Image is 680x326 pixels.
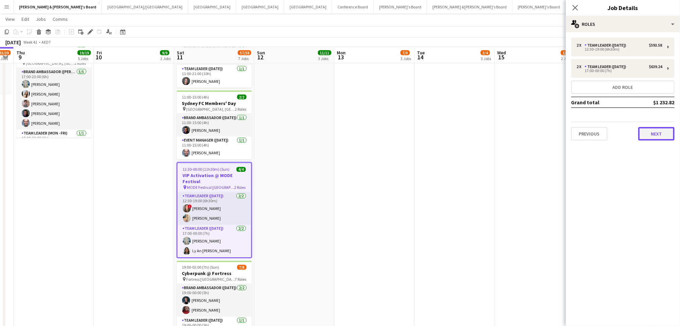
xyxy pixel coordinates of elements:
button: [GEOGRAPHIC_DATA]/[GEOGRAPHIC_DATA] [102,0,188,13]
span: 2 Roles [235,107,247,112]
button: [PERSON_NAME]'s Board [513,0,566,13]
span: MODE Festival [GEOGRAPHIC_DATA] [187,185,234,190]
span: Fortress [GEOGRAPHIC_DATA] [187,277,235,282]
span: 3/4 [481,50,490,55]
span: Mon [337,50,346,56]
div: $639.24 [649,64,662,69]
h3: Job Details [566,3,680,12]
span: View [5,16,15,22]
div: 2 x [577,43,585,48]
button: [PERSON_NAME]'s Board [374,0,427,13]
span: 1/2 [561,50,570,55]
div: 3 Jobs [481,56,491,61]
span: 11 [176,53,184,61]
span: 14 [416,53,425,61]
button: Conference Board [332,0,374,13]
div: [DATE] [5,39,21,46]
span: 19/19 [77,50,91,55]
span: 19:00-02:00 (7h) (Sun) [182,265,219,270]
span: 15 [496,53,506,61]
span: Sun [257,50,265,56]
a: Comms [50,15,70,23]
div: 2 Jobs [160,56,171,61]
span: 2/2 [237,95,247,100]
button: [PERSON_NAME] & [PERSON_NAME]'s Board [14,0,102,13]
button: [GEOGRAPHIC_DATA] [284,0,332,13]
app-card-role: Team Leader (Mon - Fri)1/117:00-23:00 (6h) [16,130,92,153]
span: 10 [96,53,102,61]
span: Edit [21,16,29,22]
span: 11/11 [318,50,331,55]
button: Previous [571,127,608,141]
button: Add role [571,80,675,94]
span: 12:30-00:00 (11h30m) (Sun) [183,167,230,172]
button: Next [638,127,675,141]
a: View [3,15,17,23]
div: 3 Jobs [401,56,411,61]
a: Jobs [33,15,49,23]
app-card-role: Brand Ambassador ([PERSON_NAME])5/517:00-23:00 (6h)[PERSON_NAME][PERSON_NAME][PERSON_NAME][PERSON... [16,68,92,130]
span: Wed [498,50,506,56]
app-job-card: 11:00-15:00 (4h)2/2Sydney FC Members' Day [GEOGRAPHIC_DATA], [GEOGRAPHIC_DATA] - [GEOGRAPHIC_DATA... [177,91,252,160]
div: 2 x [577,64,585,69]
div: $593.58 [649,43,662,48]
span: Week 41 [22,40,39,45]
span: 13 [336,53,346,61]
div: Roles [566,16,680,32]
app-card-role: Event Manager ([DATE])1/111:00-15:00 (4h)[PERSON_NAME] [177,137,252,160]
h3: Sydney FC Members' Day [177,100,252,106]
span: 7 Roles [235,277,247,282]
span: [GEOGRAPHIC_DATA], [GEOGRAPHIC_DATA] - [GEOGRAPHIC_DATA] [187,107,235,112]
span: Tue [417,50,425,56]
span: Thu [16,50,25,56]
app-card-role: Team Leader ([DATE])1/111:00-21:00 (10h)[PERSON_NAME] [177,65,252,88]
span: Sat [177,50,184,56]
span: 9/9 [160,50,169,55]
span: 57/58 [238,50,251,55]
span: 11:00-15:00 (4h) [182,95,209,100]
span: 7/8 [237,265,247,270]
app-card-role: Team Leader ([DATE])2/217:00-00:00 (7h)[PERSON_NAME]Ly An [PERSON_NAME] [177,225,251,258]
div: 12:30-19:00 (6h30m) [577,48,662,51]
div: 5 Jobs [78,56,91,61]
div: 3 Jobs [318,56,331,61]
app-job-card: 12:30-00:00 (11h30m) (Sun)4/4VIP Activation @ MODE Festival MODE Festival [GEOGRAPHIC_DATA]2 Role... [177,162,252,258]
a: Edit [19,15,32,23]
td: Grand total [571,97,632,108]
span: Jobs [36,16,46,22]
span: 12 [256,53,265,61]
span: ! [188,205,192,209]
div: AEDT [42,40,51,45]
span: Comms [53,16,68,22]
app-card-role: Brand Ambassador ([DATE])2/219:00-00:00 (5h)[PERSON_NAME][PERSON_NAME] [177,284,252,317]
span: 9 [15,53,25,61]
div: Team Leader ([DATE]) [585,64,629,69]
app-job-card: 17:00-23:00 (6h)6/6Coke Studio Project - ME [GEOGRAPHIC_DATA] [GEOGRAPHIC_DATA], [GEOGRAPHIC_DATA... [16,39,92,138]
span: 7/9 [401,50,410,55]
h3: VIP Activation @ MODE Festival [177,173,251,185]
button: [PERSON_NAME] & [PERSON_NAME]'s Board [427,0,513,13]
button: [GEOGRAPHIC_DATA] [188,0,236,13]
button: [GEOGRAPHIC_DATA] [236,0,284,13]
td: $1 232.82 [632,97,675,108]
app-card-role: Team Leader ([DATE])2/212:30-19:00 (6h30m)![PERSON_NAME][PERSON_NAME] [177,193,251,225]
span: 2 Roles [234,185,246,190]
div: 17:00-00:00 (7h) [577,69,662,72]
span: Fri [97,50,102,56]
app-card-role: Brand Ambassador ([DATE])1/111:00-15:00 (4h)[PERSON_NAME] [177,114,252,137]
div: Team Leader ([DATE]) [585,43,629,48]
div: 2 Jobs [561,56,572,61]
h3: Cyberpunk @ Fortress [177,271,252,277]
div: 7 Jobs [238,56,251,61]
span: 4/4 [237,167,246,172]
